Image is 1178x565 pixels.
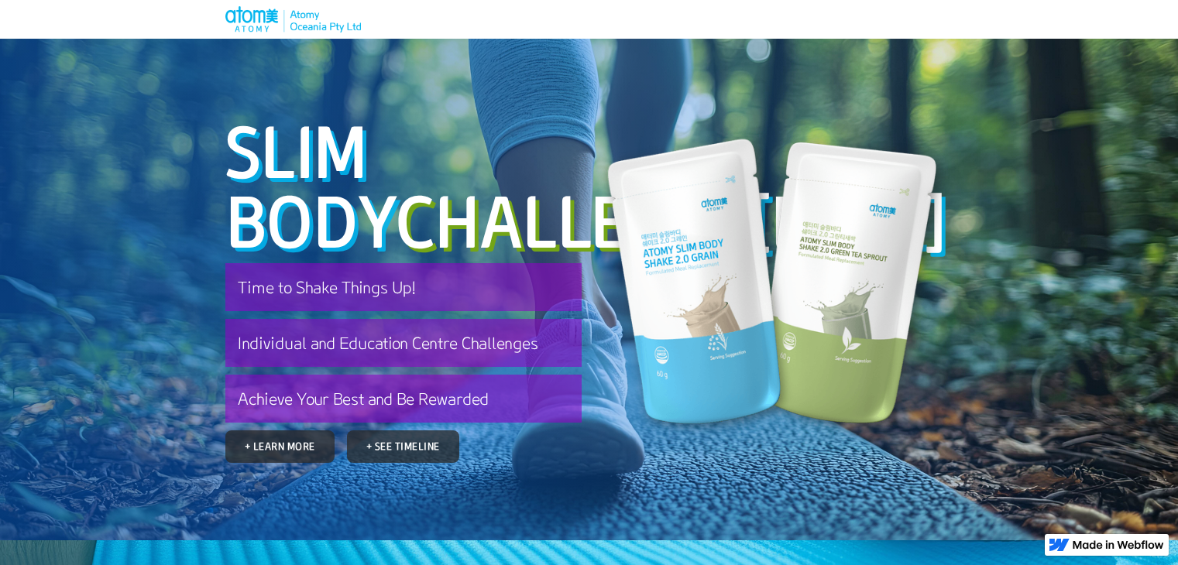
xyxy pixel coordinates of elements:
h3: Individual and Education Centre Challenges [225,319,582,367]
h3: Achieve Your Best and Be Rewarded [225,375,582,423]
span: Challenge [395,177,749,263]
h3: Time to Shake Things Up! [225,263,582,311]
h1: Slim body [DATE] [225,116,582,255]
a: + Learn More [225,430,335,463]
a: + See Timeline [347,430,459,463]
img: Made in Webflow [1073,540,1164,550]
